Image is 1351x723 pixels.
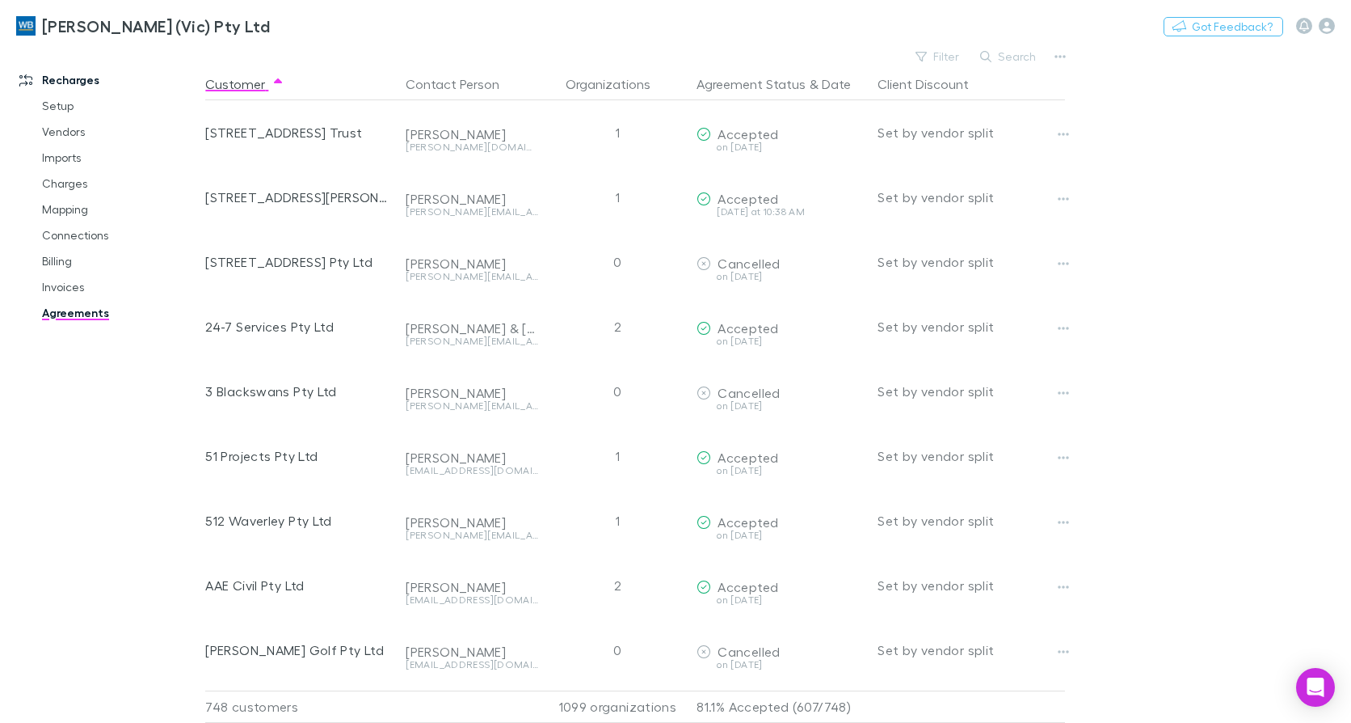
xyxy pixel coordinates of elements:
[822,68,851,100] button: Date
[26,274,214,300] a: Invoices
[697,595,865,605] div: on [DATE]
[545,691,690,723] div: 1099 organizations
[878,100,1065,165] div: Set by vendor split
[718,320,778,336] span: Accepted
[406,207,538,217] div: [PERSON_NAME][EMAIL_ADDRESS][PERSON_NAME][DOMAIN_NAME]
[406,385,538,401] div: [PERSON_NAME]
[718,450,778,465] span: Accepted
[545,294,690,359] div: 2
[545,100,690,165] div: 1
[878,359,1065,424] div: Set by vendor split
[406,272,538,281] div: [PERSON_NAME][EMAIL_ADDRESS][DOMAIN_NAME]
[205,553,393,618] div: AAE Civil Pty Ltd
[718,256,780,271] span: Cancelled
[545,165,690,230] div: 1
[697,272,865,281] div: on [DATE]
[545,488,690,553] div: 1
[545,230,690,294] div: 0
[1164,17,1283,36] button: Got Feedback?
[205,359,393,424] div: 3 Blackswans Pty Ltd
[406,142,538,152] div: [PERSON_NAME][DOMAIN_NAME][EMAIL_ADDRESS][PERSON_NAME][DOMAIN_NAME]
[406,68,519,100] button: Contact Person
[406,191,538,207] div: [PERSON_NAME]
[406,531,538,540] div: [PERSON_NAME][EMAIL_ADDRESS][DOMAIN_NAME]
[878,230,1065,294] div: Set by vendor split
[26,300,214,326] a: Agreements
[697,207,865,217] div: [DATE] at 10:38 AM
[26,248,214,274] a: Billing
[697,531,865,540] div: on [DATE]
[697,401,865,411] div: on [DATE]
[406,514,538,531] div: [PERSON_NAME]
[26,171,214,197] a: Charges
[1296,668,1335,707] div: Open Intercom Messenger
[878,165,1065,230] div: Set by vendor split
[718,191,778,206] span: Accepted
[205,230,393,294] div: [STREET_ADDRESS] Pty Ltd
[878,618,1065,683] div: Set by vendor split
[878,424,1065,488] div: Set by vendor split
[3,67,214,93] a: Recharges
[26,145,214,171] a: Imports
[878,488,1065,553] div: Set by vendor split
[406,644,538,660] div: [PERSON_NAME]
[566,68,670,100] button: Organizations
[972,47,1046,66] button: Search
[718,385,780,400] span: Cancelled
[545,618,690,683] div: 0
[205,100,393,165] div: [STREET_ADDRESS] Trust
[42,16,270,36] h3: [PERSON_NAME] (Vic) Pty Ltd
[26,119,214,145] a: Vendors
[697,660,865,670] div: on [DATE]
[406,466,538,476] div: [EMAIL_ADDRESS][DOMAIN_NAME]
[878,294,1065,359] div: Set by vendor split
[697,466,865,476] div: on [DATE]
[205,691,399,723] div: 748 customers
[406,401,538,411] div: [PERSON_NAME][EMAIL_ADDRESS][DOMAIN_NAME]
[718,514,778,530] span: Accepted
[16,16,36,36] img: William Buck (Vic) Pty Ltd's Logo
[697,691,865,722] p: 81.1% Accepted (607/748)
[205,294,393,359] div: 24-7 Services Pty Ltd
[718,579,778,594] span: Accepted
[406,256,538,272] div: [PERSON_NAME]
[406,126,538,142] div: [PERSON_NAME]
[907,47,969,66] button: Filter
[26,222,214,248] a: Connections
[718,126,778,142] span: Accepted
[545,553,690,618] div: 2
[205,618,393,683] div: [PERSON_NAME] Golf Pty Ltd
[878,553,1065,618] div: Set by vendor split
[6,6,280,45] a: [PERSON_NAME] (Vic) Pty Ltd
[205,424,393,488] div: 51 Projects Pty Ltd
[697,336,865,346] div: on [DATE]
[406,660,538,670] div: [EMAIL_ADDRESS][DOMAIN_NAME]
[545,359,690,424] div: 0
[205,68,284,100] button: Customer
[697,142,865,152] div: on [DATE]
[26,93,214,119] a: Setup
[406,336,538,346] div: [PERSON_NAME][EMAIL_ADDRESS][DOMAIN_NAME]
[406,450,538,466] div: [PERSON_NAME]
[697,68,865,100] div: &
[406,579,538,595] div: [PERSON_NAME]
[878,68,988,100] button: Client Discount
[718,644,780,659] span: Cancelled
[545,424,690,488] div: 1
[406,320,538,336] div: [PERSON_NAME] & [PERSON_NAME]
[697,68,806,100] button: Agreement Status
[406,595,538,605] div: [EMAIL_ADDRESS][DOMAIN_NAME]
[26,197,214,222] a: Mapping
[205,165,393,230] div: [STREET_ADDRESS][PERSON_NAME] Pty Ltd
[205,488,393,553] div: 512 Waverley Pty Ltd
